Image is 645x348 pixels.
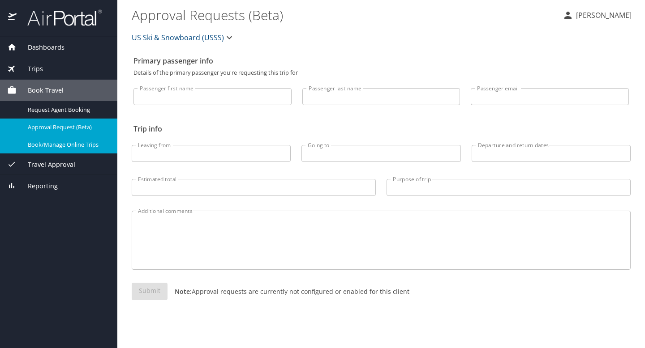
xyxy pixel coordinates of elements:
p: Approval requests are currently not configured or enabled for this client [168,287,409,296]
h1: Approval Requests (Beta) [132,1,555,29]
button: US Ski & Snowboard (USSS) [128,29,238,47]
span: Book Travel [17,85,64,95]
p: [PERSON_NAME] [573,10,632,21]
img: airportal-logo.png [17,9,102,26]
span: Request Agent Booking [28,106,107,114]
p: Details of the primary passenger you're requesting this trip for [133,70,629,76]
strong: Note: [175,287,192,296]
img: icon-airportal.png [8,9,17,26]
span: Reporting [17,181,58,191]
button: [PERSON_NAME] [559,7,635,23]
span: Travel Approval [17,160,75,170]
span: Book/Manage Online Trips [28,140,107,149]
span: Dashboards [17,42,64,52]
h2: Trip info [133,122,629,136]
h2: Primary passenger info [133,54,629,68]
span: Trips [17,64,43,74]
span: US Ski & Snowboard (USSS) [132,31,224,44]
span: Approval Request (Beta) [28,123,107,132]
